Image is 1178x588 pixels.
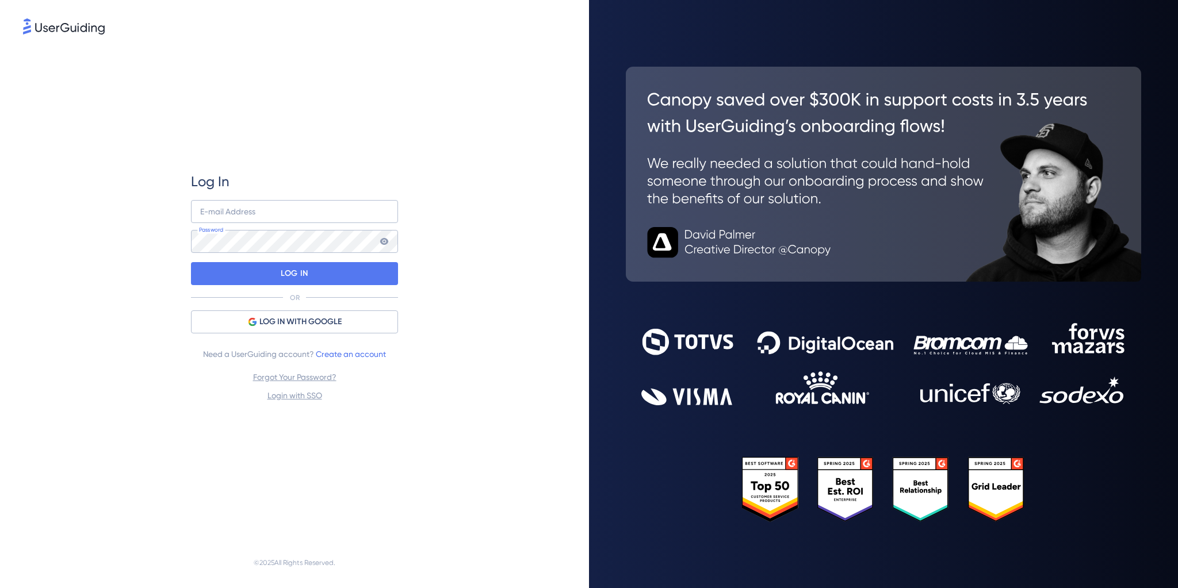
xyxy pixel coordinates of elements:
[203,347,386,361] span: Need a UserGuiding account?
[254,556,335,570] span: © 2025 All Rights Reserved.
[281,264,308,283] p: LOG IN
[191,200,398,223] input: example@company.com
[316,349,386,359] a: Create an account
[191,172,230,191] span: Log In
[267,391,322,400] a: Login with SSO
[742,457,1026,522] img: 25303e33045975176eb484905ab012ff.svg
[290,293,300,302] p: OR
[641,323,1126,405] img: 9302ce2ac39453076f5bc0f2f2ca889b.svg
[23,18,105,34] img: 8faab4ba6bc7696a72372aa768b0286c.svg
[259,315,342,329] span: LOG IN WITH GOOGLE
[626,67,1141,282] img: 26c0aa7c25a843aed4baddd2b5e0fa68.svg
[253,372,336,382] a: Forgot Your Password?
